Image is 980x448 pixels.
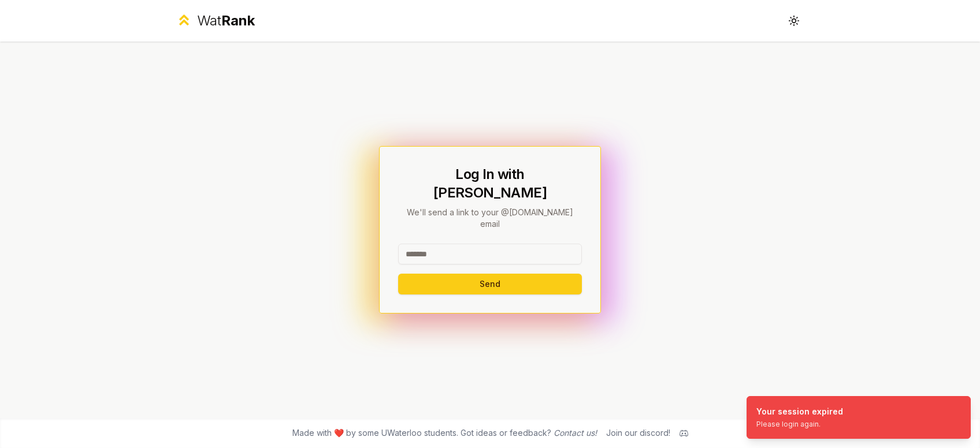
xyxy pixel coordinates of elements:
[176,12,255,30] a: WatRank
[398,207,582,230] p: We'll send a link to your @[DOMAIN_NAME] email
[756,420,843,429] div: Please login again.
[398,274,582,294] button: Send
[197,12,255,30] div: Wat
[756,406,843,417] div: Your session expired
[221,12,255,29] span: Rank
[554,428,597,438] a: Contact us!
[292,427,597,439] span: Made with ❤️ by some UWaterloo students. Got ideas or feedback?
[606,427,670,439] div: Join our discord!
[398,165,582,202] h1: Log In with [PERSON_NAME]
